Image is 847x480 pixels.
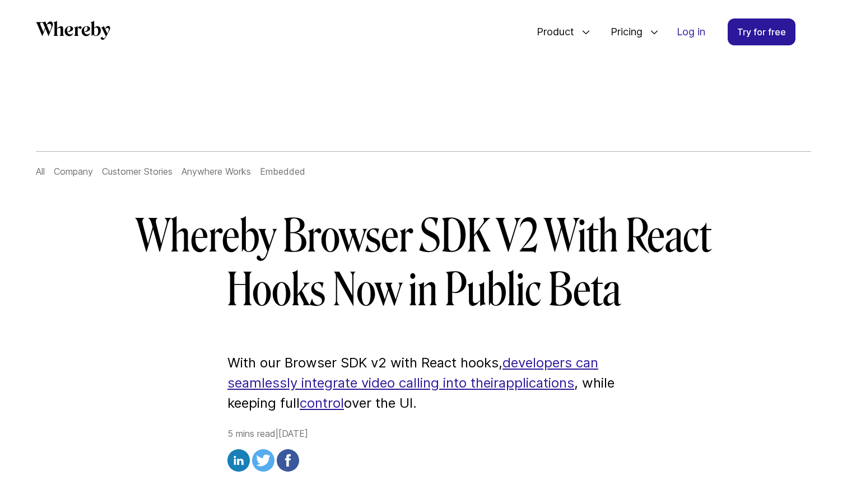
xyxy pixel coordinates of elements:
a: All [36,166,45,177]
svg: Whereby [36,21,110,40]
a: Anywhere Works [182,166,251,177]
span: Pricing [599,13,645,50]
img: twitter [252,449,274,472]
h1: Whereby Browser SDK V2 With React Hooks Now in Public Beta [101,209,746,317]
a: Log in [668,19,714,45]
a: applications [499,375,574,391]
a: Company [54,166,93,177]
div: 5 mins read | [DATE] [227,427,620,475]
img: linkedin [227,449,250,472]
a: Try for free [728,18,795,45]
img: facebook [277,449,299,472]
p: With our Browser SDK v2 with React hooks, , while keeping full over the UI. [227,353,620,413]
a: Whereby [36,21,110,44]
a: Customer Stories [102,166,173,177]
a: Embedded [260,166,305,177]
span: Product [525,13,577,50]
a: control [300,395,344,411]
